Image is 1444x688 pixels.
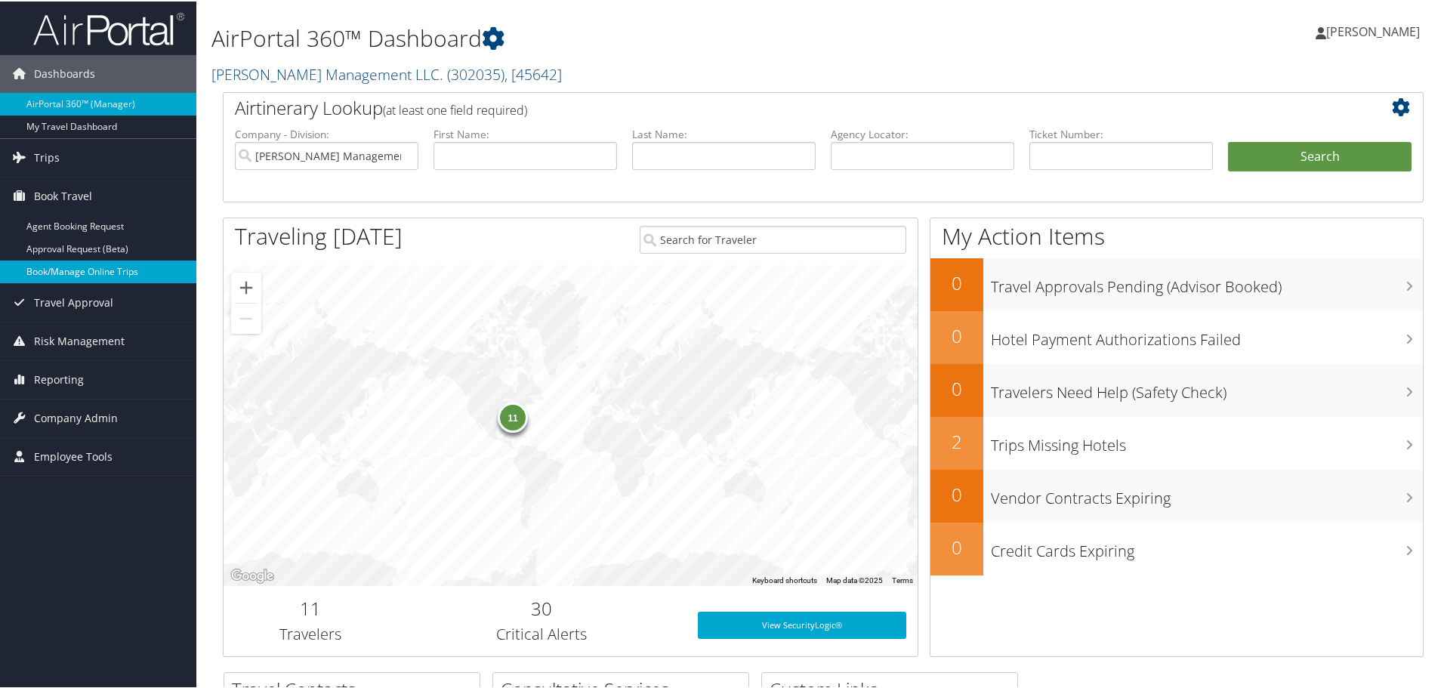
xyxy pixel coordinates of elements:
[235,125,418,140] label: Company - Division:
[409,622,675,643] h3: Critical Alerts
[930,427,983,453] h2: 2
[991,320,1423,349] h3: Hotel Payment Authorizations Failed
[930,322,983,347] h2: 0
[1029,125,1213,140] label: Ticket Number:
[930,219,1423,251] h1: My Action Items
[930,269,983,295] h2: 0
[930,363,1423,415] a: 0Travelers Need Help (Safety Check)
[434,125,617,140] label: First Name:
[930,533,983,559] h2: 0
[33,10,184,45] img: airportal-logo.png
[752,574,817,585] button: Keyboard shortcuts
[34,137,60,175] span: Trips
[409,594,675,620] h2: 30
[892,575,913,583] a: Terms (opens in new tab)
[34,54,95,91] span: Dashboards
[231,271,261,301] button: Zoom in
[34,176,92,214] span: Book Travel
[1326,22,1420,39] span: [PERSON_NAME]
[930,257,1423,310] a: 0Travel Approvals Pending (Advisor Booked)
[227,565,277,585] a: Open this area in Google Maps (opens a new window)
[930,310,1423,363] a: 0Hotel Payment Authorizations Failed
[34,321,125,359] span: Risk Management
[831,125,1014,140] label: Agency Locator:
[34,282,113,320] span: Travel Approval
[991,267,1423,296] h3: Travel Approvals Pending (Advisor Booked)
[447,63,504,83] span: ( 302035 )
[698,610,906,637] a: View SecurityLogic®
[640,224,906,252] input: Search for Traveler
[231,302,261,332] button: Zoom out
[991,373,1423,402] h3: Travelers Need Help (Safety Check)
[498,401,528,431] div: 11
[504,63,562,83] span: , [ 45642 ]
[235,94,1312,119] h2: Airtinerary Lookup
[930,480,983,506] h2: 0
[383,100,527,117] span: (at least one field required)
[930,521,1423,574] a: 0Credit Cards Expiring
[235,594,386,620] h2: 11
[227,565,277,585] img: Google
[991,479,1423,508] h3: Vendor Contracts Expiring
[930,375,983,400] h2: 0
[34,398,118,436] span: Company Admin
[34,359,84,397] span: Reporting
[235,219,403,251] h1: Traveling [DATE]
[991,532,1423,560] h3: Credit Cards Expiring
[211,21,1027,53] h1: AirPortal 360™ Dashboard
[930,415,1423,468] a: 2Trips Missing Hotels
[235,622,386,643] h3: Travelers
[991,426,1423,455] h3: Trips Missing Hotels
[826,575,883,583] span: Map data ©2025
[34,437,113,474] span: Employee Tools
[1228,140,1412,171] button: Search
[930,468,1423,521] a: 0Vendor Contracts Expiring
[1316,8,1435,53] a: [PERSON_NAME]
[632,125,816,140] label: Last Name:
[211,63,562,83] a: [PERSON_NAME] Management LLC.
